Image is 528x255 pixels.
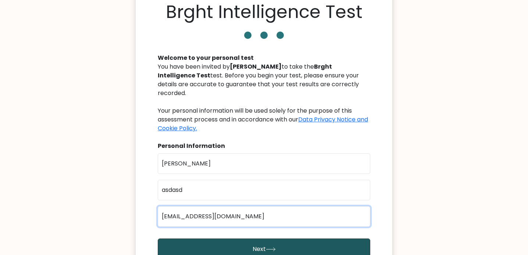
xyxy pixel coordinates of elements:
[158,115,368,132] a: Data Privacy Notice and Cookie Policy.
[158,180,370,200] input: Last name
[230,62,282,71] b: [PERSON_NAME]
[166,1,363,23] h1: Brght Intelligence Test
[158,62,370,133] div: You have been invited by to take the test. Before you begin your test, please ensure your details...
[158,54,370,62] div: Welcome to your personal test
[158,206,370,227] input: Email
[158,153,370,174] input: First name
[158,62,332,80] b: Brght Intelligence Test
[158,142,370,150] div: Personal Information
